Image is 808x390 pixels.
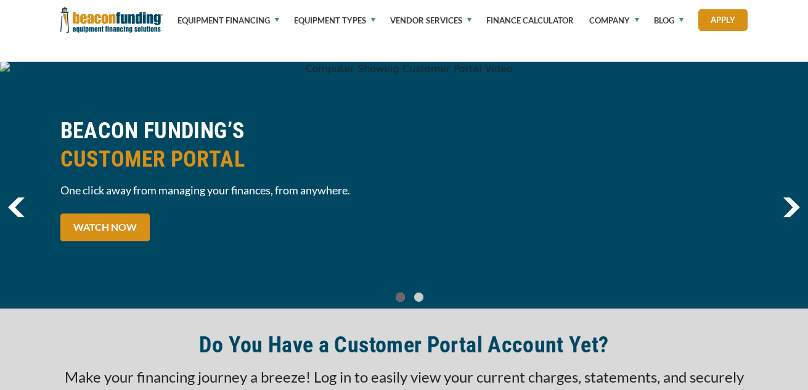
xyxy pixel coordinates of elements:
a: next [783,197,800,217]
h2: Do You Have a Customer Portal Account Yet? [199,331,608,359]
a: WATCH NOW [60,214,150,241]
img: Right Navigator [783,197,800,217]
a: Go To Slide 1 [412,292,426,302]
a: previous [8,197,25,217]
span: CUSTOMER PORTAL [60,145,397,173]
h2: BEACON FUNDING’S [60,117,397,173]
a: Go To Slide 0 [393,292,408,302]
a: Apply [698,9,748,31]
span: One click away from managing your finances, from anywhere. [60,183,397,198]
img: Left Navigator [8,197,25,217]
